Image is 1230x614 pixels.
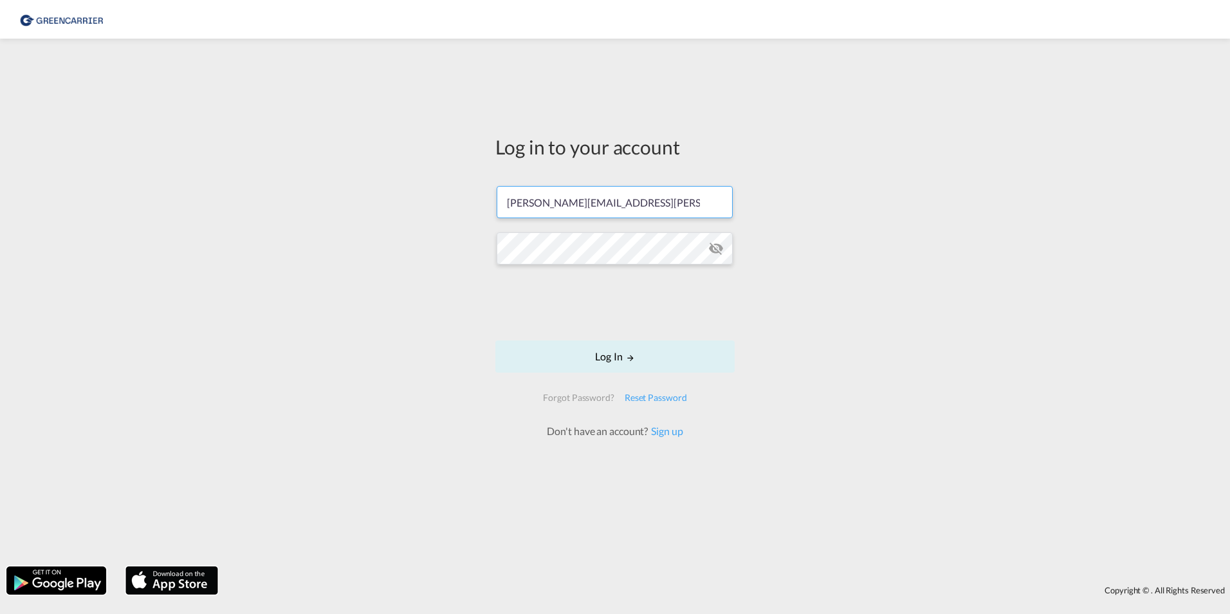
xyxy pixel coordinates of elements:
a: Sign up [648,425,683,437]
div: Log in to your account [495,133,735,160]
img: apple.png [124,565,219,596]
div: Forgot Password? [538,386,619,409]
img: google.png [5,565,107,596]
button: LOGIN [495,340,735,373]
md-icon: icon-eye-off [708,241,724,256]
img: 1378a7308afe11ef83610d9e779c6b34.png [19,5,106,34]
div: Reset Password [620,386,692,409]
div: Don't have an account? [533,424,697,438]
div: Copyright © . All Rights Reserved [225,579,1230,601]
input: Enter email/phone number [497,186,733,218]
iframe: reCAPTCHA [517,277,713,328]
